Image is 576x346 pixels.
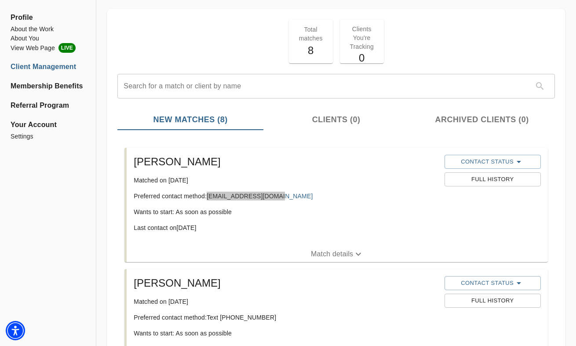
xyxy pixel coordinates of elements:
span: Your Account [11,120,85,130]
button: Full History [445,294,541,308]
p: Last contact on [DATE] [134,223,437,232]
a: About the Work [11,25,85,34]
li: View Web Page [11,43,85,53]
a: Client Management [11,62,85,72]
a: Settings [11,132,85,141]
p: Clients You're Tracking [345,25,379,51]
span: Contact Status [449,157,536,167]
span: New Matches (8) [123,114,258,126]
span: Full History [449,175,536,185]
span: Clients (0) [269,114,404,126]
h5: 0 [345,51,379,65]
span: Profile [11,12,85,23]
span: Full History [449,296,536,306]
div: Accessibility Menu [6,321,25,340]
p: Preferred contact method: [134,192,437,200]
a: About You [11,34,85,43]
h5: 8 [294,44,328,58]
p: Preferred contact method: Text [PHONE_NUMBER] [134,313,437,322]
button: Match details [127,246,548,262]
button: Full History [445,172,541,186]
a: View Web PageLIVE [11,43,85,53]
h5: [PERSON_NAME] [134,276,437,290]
span: Contact Status [449,278,536,288]
span: LIVE [58,43,76,53]
a: Referral Program [11,100,85,111]
p: Match details [311,249,353,259]
button: Contact Status [445,276,541,290]
button: Contact Status [445,155,541,169]
p: Matched on [DATE] [134,176,437,185]
p: Total matches [294,25,328,43]
span: Archived Clients (0) [414,114,550,126]
h5: [PERSON_NAME] [134,155,437,169]
a: Membership Benefits [11,81,85,91]
p: Matched on [DATE] [134,297,437,306]
p: Wants to start: As soon as possible [134,329,437,338]
p: Wants to start: As soon as possible [134,208,437,216]
a: [EMAIL_ADDRESS][DOMAIN_NAME] [207,193,313,200]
